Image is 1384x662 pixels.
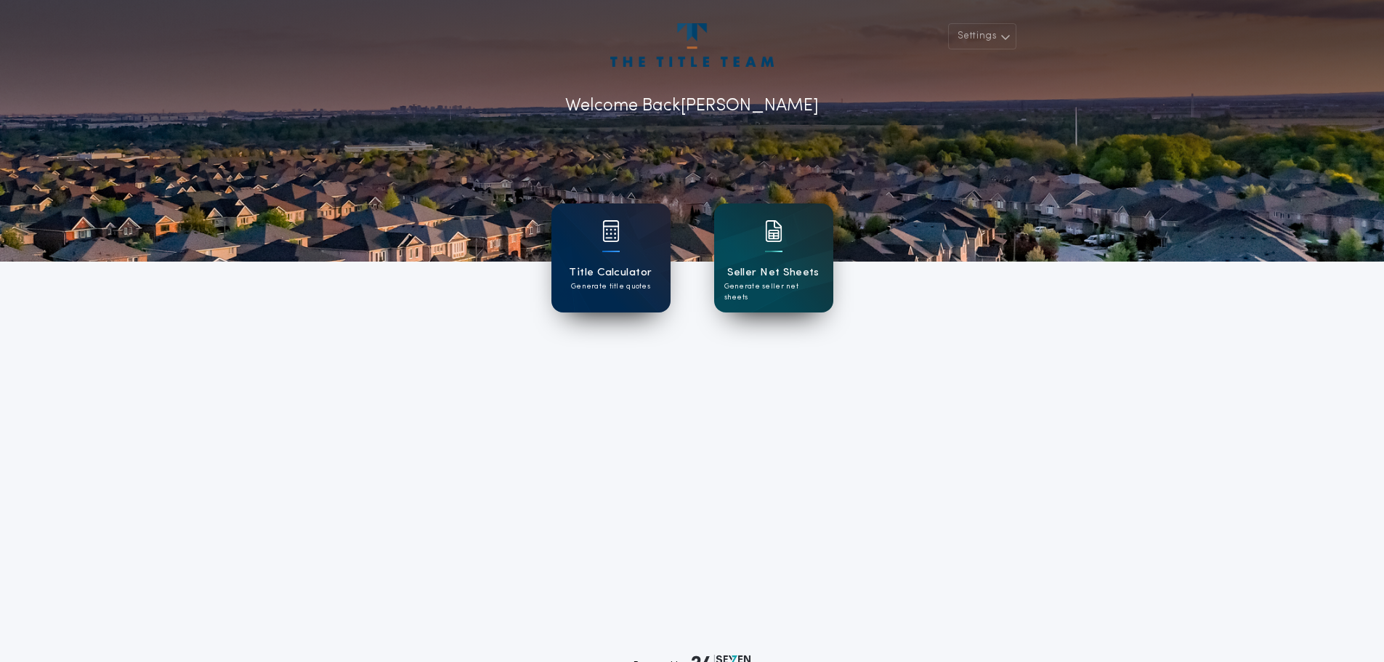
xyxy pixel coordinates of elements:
[948,23,1016,49] button: Settings
[569,265,652,281] h1: Title Calculator
[571,281,650,292] p: Generate title quotes
[551,203,671,312] a: card iconTitle CalculatorGenerate title quotes
[714,203,833,312] a: card iconSeller Net SheetsGenerate seller net sheets
[565,93,819,119] p: Welcome Back [PERSON_NAME]
[724,281,823,303] p: Generate seller net sheets
[727,265,820,281] h1: Seller Net Sheets
[610,23,773,67] img: account-logo
[602,220,620,242] img: card icon
[765,220,782,242] img: card icon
